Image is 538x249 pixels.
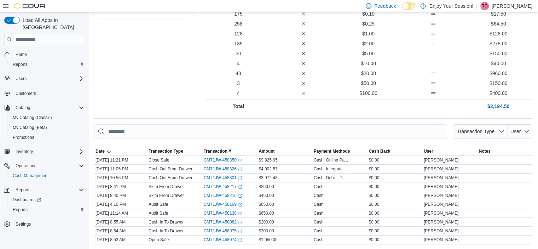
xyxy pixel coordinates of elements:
[7,205,87,215] button: Reports
[424,157,459,163] span: [PERSON_NAME]
[238,229,242,233] svg: External link
[314,237,324,243] div: Cash
[13,89,84,97] span: Customers
[424,184,459,189] span: [PERSON_NAME]
[337,60,400,67] p: $10.00
[207,40,270,47] p: 139
[94,174,147,182] div: [DATE] 10:56 PM
[314,202,324,207] div: Cash
[10,133,84,142] span: Promotions
[479,148,490,154] span: Notes
[16,91,36,96] span: Customers
[7,132,87,142] button: Promotions
[314,157,348,163] div: Cash, Online Pa...
[13,197,41,203] span: Dashboards
[369,184,379,189] span: $0.00
[238,194,242,198] svg: External link
[1,185,87,195] button: Reports
[10,123,84,132] span: My Catalog (Beta)
[13,186,33,194] button: Reports
[314,148,350,154] span: Payment Methods
[337,80,400,87] p: $50.00
[207,20,270,27] p: 258
[16,221,31,227] span: Settings
[204,175,242,181] a: CM71JW-458301External link
[337,90,400,97] p: $100.00
[204,210,242,216] a: CM71JW-458138External link
[238,238,242,242] svg: External link
[259,148,274,154] span: Amount
[94,227,147,235] div: [DATE] 8:54 AM
[238,203,242,207] svg: External link
[10,60,30,69] a: Reports
[259,157,277,163] span: $9,325.05
[94,124,447,138] input: This is a search bar. As you type, the results lower in the page will automatically filter.
[10,60,84,69] span: Reports
[202,147,258,155] button: Transaction #
[13,147,36,156] button: Inventory
[510,129,521,134] span: User
[94,165,147,173] div: [DATE] 11:05 PM
[13,220,84,228] span: Settings
[467,30,530,37] p: $128.00
[10,123,50,132] a: My Catalog (Beta)
[207,90,270,97] p: 4
[467,40,530,47] p: $278.00
[7,113,87,123] button: My Catalog (Classic)
[337,10,400,17] p: $0.10
[149,166,192,172] p: Cash Out From Drawer
[369,175,379,181] span: $0.00
[369,202,379,207] span: $0.00
[369,228,379,234] span: $0.00
[467,90,530,97] p: $400.00
[204,184,242,189] a: CM71JW-458217External link
[13,173,48,179] span: Cash Management
[94,200,147,209] div: [DATE] 4:10 PM
[424,210,459,216] span: [PERSON_NAME]
[337,50,400,57] p: $5.00
[259,210,274,216] span: $650.00
[259,175,277,181] span: $3,972.48
[257,147,312,155] button: Amount
[238,220,242,225] svg: External link
[238,158,242,163] svg: External link
[457,129,494,134] span: Transaction Type
[7,123,87,132] button: My Catalog (Beta)
[1,74,87,84] button: Users
[481,2,488,10] span: RG
[149,157,169,163] p: Close Safe
[10,171,51,180] a: Cash Management
[259,219,274,225] span: $200.00
[314,228,324,234] div: Cash
[16,163,36,169] span: Operations
[424,202,459,207] span: [PERSON_NAME]
[13,74,29,83] button: Users
[367,147,422,155] button: Cash Back
[259,202,274,207] span: $650.00
[13,115,52,120] span: My Catalog (Classic)
[16,187,30,193] span: Reports
[204,148,231,154] span: Transaction #
[1,147,87,157] button: Inventory
[369,210,379,216] span: $0.00
[259,237,277,243] span: $1,050.00
[374,2,396,10] span: Feedback
[13,207,28,213] span: Reports
[94,147,147,155] button: Date
[204,166,242,172] a: CM71JW-458326External link
[94,218,147,226] div: [DATE] 8:55 AM
[314,175,346,181] div: Cash, Debit - P...
[147,147,202,155] button: Transaction Type
[238,211,242,216] svg: External link
[476,2,478,10] p: |
[94,156,147,164] div: [DATE] 11:21 PM
[369,148,390,154] span: Cash Back
[238,185,242,189] svg: External link
[467,60,530,67] p: $40.00
[149,193,184,198] p: Skim From Drawer
[13,162,39,170] button: Operations
[337,40,400,47] p: $2.00
[20,17,84,31] span: Load All Apps in [GEOGRAPHIC_DATA]
[10,171,84,180] span: Cash Management
[16,149,33,154] span: Inventory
